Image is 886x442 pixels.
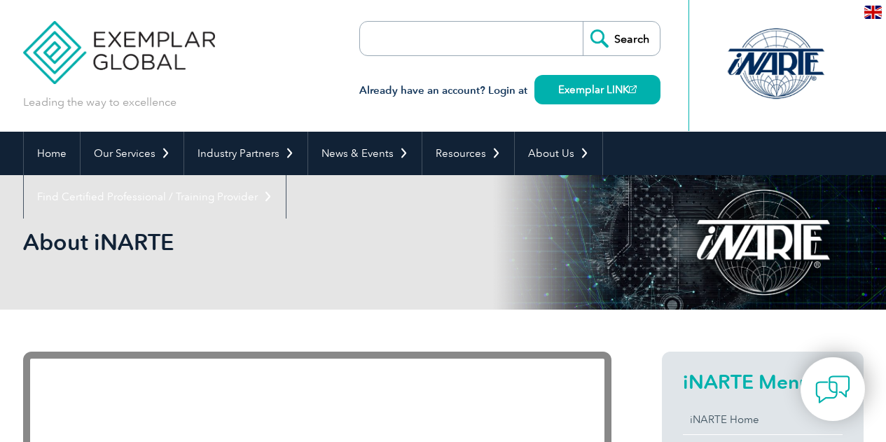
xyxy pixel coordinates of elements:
a: Our Services [81,132,184,175]
input: Search [583,22,660,55]
a: News & Events [308,132,422,175]
a: Home [24,132,80,175]
img: contact-chat.png [815,372,850,407]
a: iNARTE Home [683,405,843,434]
a: About Us [515,132,602,175]
img: en [864,6,882,19]
a: Find Certified Professional / Training Provider [24,175,286,219]
a: Industry Partners [184,132,307,175]
p: Leading the way to excellence [23,95,176,110]
h3: Already have an account? Login at [359,82,660,99]
img: open_square.png [629,85,637,93]
a: Resources [422,132,514,175]
h2: iNARTE Menu [683,371,843,393]
a: Exemplar LINK [534,75,660,104]
h2: About iNARTE [23,231,611,254]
